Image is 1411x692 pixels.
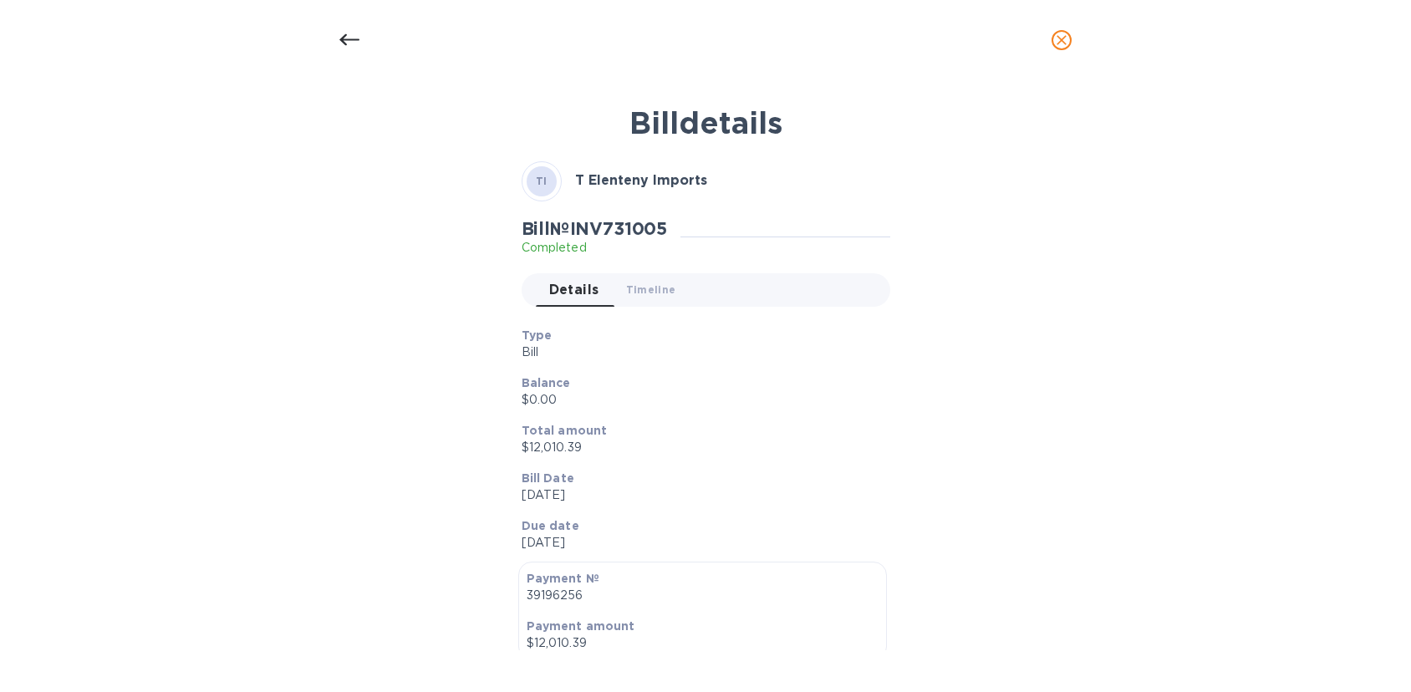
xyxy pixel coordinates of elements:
[522,424,608,437] b: Total amount
[522,471,574,485] b: Bill Date
[522,239,668,257] p: Completed
[575,172,707,188] b: T Elenteny Imports
[522,519,579,532] b: Due date
[527,634,879,652] p: $12,010.39
[629,104,782,141] b: Bill details
[549,278,599,302] span: Details
[527,587,879,604] p: 39196256
[522,218,668,239] h2: Bill № INV731005
[522,391,877,409] p: $0.00
[536,175,548,187] b: TI
[522,486,877,504] p: [DATE]
[527,572,599,585] b: Payment №
[1042,20,1082,60] button: close
[522,534,877,552] p: [DATE]
[522,328,553,342] b: Type
[527,619,635,633] b: Payment amount
[626,281,676,298] span: Timeline
[522,376,571,389] b: Balance
[522,439,877,456] p: $12,010.39
[522,343,877,361] p: Bill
